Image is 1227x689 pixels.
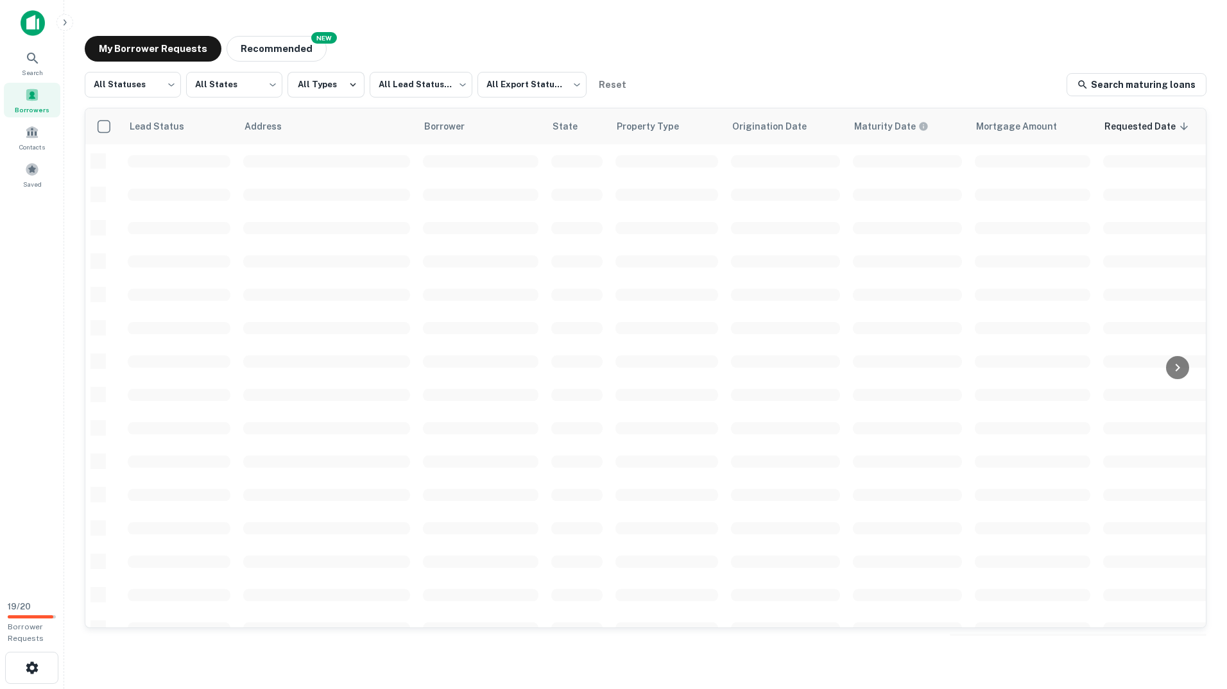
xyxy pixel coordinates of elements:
[416,108,545,144] th: Borrower
[1067,73,1206,96] a: Search maturing loans
[8,622,44,643] span: Borrower Requests
[8,602,31,611] span: 19 / 20
[245,119,298,134] span: Address
[85,68,181,101] div: All Statuses
[19,142,45,152] span: Contacts
[22,67,43,78] span: Search
[477,68,587,101] div: All Export Statuses
[85,36,221,62] button: My Borrower Requests
[732,119,823,134] span: Origination Date
[4,157,60,192] a: Saved
[4,46,60,80] a: Search
[545,108,609,144] th: State
[854,119,929,133] div: Maturity dates displayed may be estimated. Please contact the lender for the most accurate maturi...
[121,108,237,144] th: Lead Status
[15,105,49,115] span: Borrowers
[553,119,594,134] span: State
[129,119,201,134] span: Lead Status
[1104,119,1192,134] span: Requested Date
[592,72,633,98] button: Reset
[968,108,1097,144] th: Mortgage Amount
[287,72,365,98] button: All Types
[227,36,327,62] button: Recommended
[854,119,916,133] h6: Maturity Date
[237,108,416,144] th: Address
[424,119,481,134] span: Borrower
[854,119,945,133] span: Maturity dates displayed may be estimated. Please contact the lender for the most accurate maturi...
[370,68,472,101] div: All Lead Statuses
[1163,586,1227,648] iframe: Chat Widget
[23,179,42,189] span: Saved
[311,32,337,44] div: NEW
[4,83,60,117] a: Borrowers
[617,119,696,134] span: Property Type
[1097,108,1219,144] th: Requested Date
[846,108,968,144] th: Maturity dates displayed may be estimated. Please contact the lender for the most accurate maturi...
[725,108,846,144] th: Origination Date
[609,108,725,144] th: Property Type
[21,10,45,36] img: capitalize-icon.png
[976,119,1074,134] span: Mortgage Amount
[186,68,282,101] div: All States
[4,120,60,155] a: Contacts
